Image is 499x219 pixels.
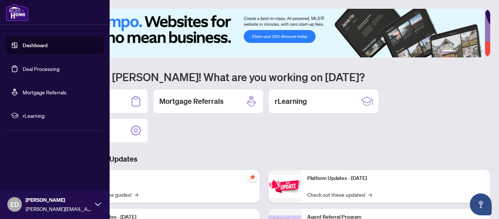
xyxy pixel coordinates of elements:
img: Slide 0 [38,9,485,57]
span: [PERSON_NAME] [26,196,91,204]
button: 1 [442,50,454,53]
a: Mortgage Referrals [23,89,66,95]
span: → [368,190,372,199]
button: 5 [474,50,477,53]
span: ED [10,199,19,209]
h2: Mortgage Referrals [159,96,224,106]
button: 4 [468,50,471,53]
img: logo [6,4,28,21]
span: → [134,190,138,199]
span: [PERSON_NAME][EMAIL_ADDRESS][DOMAIN_NAME] [26,205,91,213]
h1: Welcome back [PERSON_NAME]! What are you working on [DATE]? [38,70,490,84]
span: rLearning [23,112,99,120]
h3: Brokerage & Industry Updates [38,154,490,164]
p: Self-Help [77,174,254,182]
img: Platform Updates - June 23, 2025 [268,175,301,198]
button: 2 [457,50,460,53]
button: 3 [462,50,465,53]
p: Platform Updates - [DATE] [307,174,484,182]
a: Dashboard [23,42,47,49]
button: 6 [480,50,483,53]
h2: rLearning [275,96,307,106]
span: pushpin [248,173,257,182]
a: Deal Processing [23,65,60,72]
a: Check out these updates!→ [307,190,372,199]
button: Open asap [470,193,492,215]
